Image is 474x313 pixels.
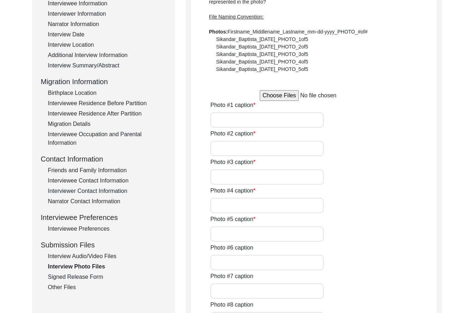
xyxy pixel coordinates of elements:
label: Photo #8 caption [210,301,253,309]
div: Other Files [48,283,166,292]
div: Migration Details [48,120,166,128]
label: Photo #5 caption [210,215,255,224]
div: Submission Files [41,240,166,250]
div: Interview Photo Files [48,262,166,271]
div: Interviewee Contact Information [48,176,166,185]
div: Signed Release Form [48,273,166,281]
label: Photo #7 caption [210,272,253,281]
div: Interviewee Preferences [41,212,166,223]
label: Photo #2 caption [210,129,255,138]
div: Interviewer Information [48,10,166,18]
div: Interview Location [48,41,166,49]
div: Interviewee Occupation and Parental Information [48,130,166,147]
div: Narrator Contact Information [48,197,166,206]
div: Friends and Family Information [48,166,166,175]
label: Photo #1 caption [210,101,255,109]
div: Birthplace Location [48,89,166,97]
div: Narrator Information [48,20,166,29]
div: Interviewer Contact Information [48,187,166,195]
div: Interviewee Residence After Partition [48,109,166,118]
div: Additional Interview Information [48,51,166,60]
div: Interviewee Preferences [48,225,166,233]
b: Photos: [209,29,228,35]
div: Interview Audio/Video Files [48,252,166,261]
div: Migration Information [41,76,166,87]
span: File Naming Convention: [209,14,264,20]
label: Photo #4 caption [210,186,255,195]
label: Photo #3 caption [210,158,255,166]
div: Interview Summary/Abstract [48,61,166,70]
label: Photo #6 caption [210,243,253,252]
div: Contact Information [41,154,166,164]
div: Interview Date [48,30,166,39]
div: Interviewee Residence Before Partition [48,99,166,108]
